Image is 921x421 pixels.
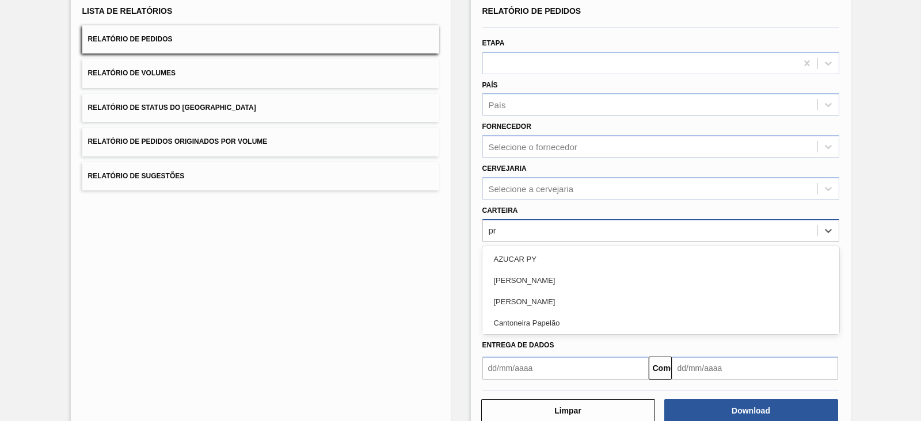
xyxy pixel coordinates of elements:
input: dd/mm/aaaa [672,357,838,380]
font: Selecione a cervejaria [489,183,574,193]
font: Selecione o fornecedor [489,142,577,152]
button: Relatório de Status do [GEOGRAPHIC_DATA] [82,94,439,122]
font: Fornecedor [482,123,531,131]
button: Relatório de Sugestões [82,162,439,190]
font: Relatório de Volumes [88,70,176,78]
font: Relatório de Pedidos Originados por Volume [88,138,268,146]
font: País [482,81,498,89]
font: Relatório de Status do [GEOGRAPHIC_DATA] [88,104,256,112]
font: Lista de Relatórios [82,6,173,16]
font: Cantoneira Papelão [494,319,560,327]
font: Carteira [482,206,518,215]
font: Entrega de dados [482,341,554,349]
button: Relatório de Pedidos [82,25,439,53]
font: AZUCAR PY [494,255,536,263]
font: [PERSON_NAME] [494,276,555,285]
font: Comeu [653,363,680,373]
font: Cervejaria [482,164,527,173]
font: Relatório de Pedidos [482,6,581,16]
font: Download [732,406,770,415]
button: Relatório de Volumes [82,59,439,87]
font: País [489,100,506,110]
font: Limpar [554,406,581,415]
font: [PERSON_NAME] [494,297,555,306]
font: Relatório de Pedidos [88,35,173,43]
button: Comeu [649,357,672,380]
font: Etapa [482,39,505,47]
button: Relatório de Pedidos Originados por Volume [82,128,439,156]
font: Relatório de Sugestões [88,172,185,180]
input: dd/mm/aaaa [482,357,649,380]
